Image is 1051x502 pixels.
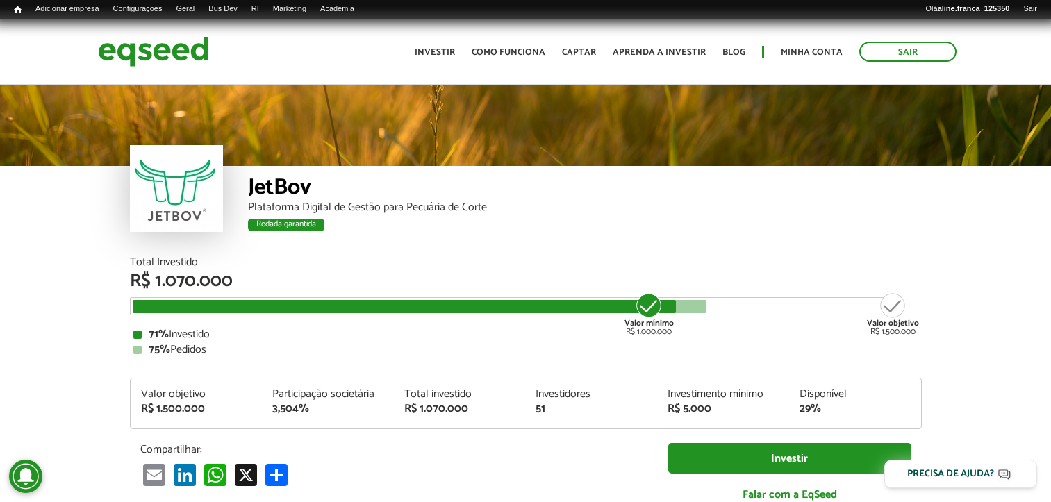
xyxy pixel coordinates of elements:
div: 29% [800,403,911,415]
a: Bus Dev [201,3,245,15]
a: Captar [562,48,596,57]
a: Oláaline.franca_125350 [919,3,1017,15]
div: Investido [133,329,918,340]
a: Adicionar empresa [28,3,106,15]
p: Compartilhar: [140,443,647,456]
strong: 71% [149,325,169,344]
div: 3,504% [272,403,383,415]
div: R$ 1.500.000 [867,292,919,336]
a: Compartilhar [263,463,290,486]
a: Marketing [266,3,313,15]
a: Investir [415,48,455,57]
div: 51 [536,403,647,415]
a: Aprenda a investir [613,48,706,57]
div: R$ 1.500.000 [141,403,252,415]
strong: aline.franca_125350 [938,4,1010,12]
div: JetBov [248,176,922,202]
strong: 75% [149,340,170,359]
a: Início [7,3,28,17]
div: R$ 1.000.000 [623,292,675,336]
div: R$ 1.070.000 [404,403,515,415]
div: Pedidos [133,344,918,355]
strong: Valor mínimo [624,317,674,330]
a: Sair [1016,3,1044,15]
a: RI [245,3,266,15]
a: Minha conta [781,48,843,57]
div: Total Investido [130,257,922,268]
div: Plataforma Digital de Gestão para Pecuária de Corte [248,202,922,213]
div: R$ 1.070.000 [130,272,922,290]
div: Total investido [404,389,515,400]
a: X [232,463,260,486]
a: Email [140,463,168,486]
strong: Valor objetivo [867,317,919,330]
a: Blog [722,48,745,57]
img: EqSeed [98,33,209,70]
div: Rodada garantida [248,219,324,231]
div: Investimento mínimo [668,389,779,400]
a: Configurações [106,3,169,15]
a: Geral [169,3,201,15]
div: Investidores [536,389,647,400]
div: Participação societária [272,389,383,400]
a: Como funciona [472,48,545,57]
a: Academia [313,3,361,15]
a: WhatsApp [201,463,229,486]
a: Sair [859,42,957,62]
div: R$ 5.000 [668,403,779,415]
div: Disponível [800,389,911,400]
a: LinkedIn [171,463,199,486]
span: Início [14,5,22,15]
div: Valor objetivo [141,389,252,400]
a: Investir [668,443,911,474]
